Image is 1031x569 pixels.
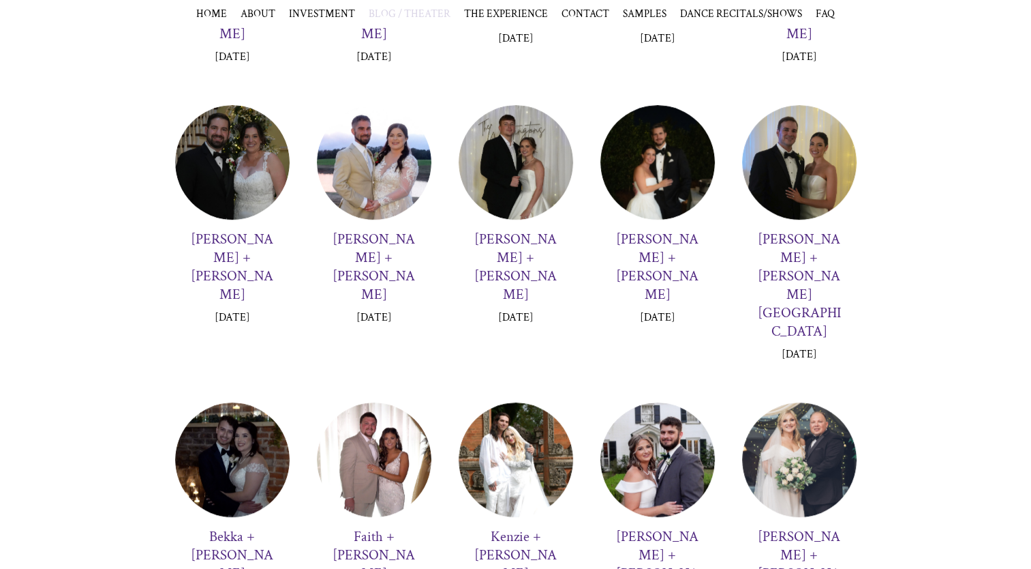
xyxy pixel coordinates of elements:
p: [DATE] [215,50,250,64]
p: [DATE] [498,31,534,46]
a: CONTACT [561,7,609,20]
span: DANCE RECITALS/SHOWS [680,7,802,20]
a: [PERSON_NAME] + [PERSON_NAME] [DATE] [317,105,431,338]
p: [DATE] [356,310,392,325]
p: [DATE] [215,310,250,325]
h3: [PERSON_NAME] + [PERSON_NAME] [472,230,559,304]
a: INVESTMENT [289,7,355,20]
h3: [PERSON_NAME] + [PERSON_NAME] [330,230,418,304]
p: [DATE] [782,347,817,362]
a: [PERSON_NAME] + [PERSON_NAME] [DATE] [600,105,715,338]
h3: [PERSON_NAME] + [PERSON_NAME][GEOGRAPHIC_DATA] [756,230,843,340]
h3: [PERSON_NAME] + [PERSON_NAME] [614,230,701,304]
a: HOME [196,7,227,20]
p: [DATE] [782,50,817,64]
a: BLOG / THEATER [369,7,450,20]
span: SAMPLES [623,7,666,20]
a: ABOUT [241,7,275,20]
p: [DATE] [498,310,534,325]
a: [PERSON_NAME] + [PERSON_NAME] [DATE] [175,105,290,338]
a: [PERSON_NAME] + [PERSON_NAME] [DATE] [459,105,573,338]
a: FAQ [816,7,835,20]
a: THE EXPERIENCE [464,7,548,20]
a: [PERSON_NAME] + [PERSON_NAME][GEOGRAPHIC_DATA] [DATE] [742,105,857,375]
h3: [PERSON_NAME] + [PERSON_NAME] [189,230,276,304]
p: [DATE] [640,310,675,325]
p: [DATE] [640,31,675,46]
p: [DATE] [356,50,392,64]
